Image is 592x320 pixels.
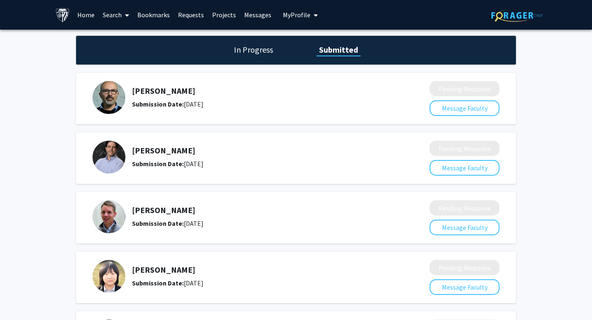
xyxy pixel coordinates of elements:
[132,205,386,215] h5: [PERSON_NAME]
[132,218,386,228] div: [DATE]
[430,260,499,275] button: Pending Response
[430,104,499,112] a: Message Faculty
[174,0,208,29] a: Requests
[132,279,184,287] b: Submission Date:
[430,164,499,172] a: Message Faculty
[99,0,133,29] a: Search
[430,141,499,156] button: Pending Response
[430,279,499,295] button: Message Faculty
[132,146,386,155] h5: [PERSON_NAME]
[283,11,310,19] span: My Profile
[132,100,184,108] b: Submission Date:
[231,44,275,56] h1: In Progress
[92,141,125,174] img: Profile Picture
[208,0,240,29] a: Projects
[6,283,35,314] iframe: Chat
[491,9,543,22] img: ForagerOne Logo
[132,219,184,227] b: Submission Date:
[132,99,386,109] div: [DATE]
[430,81,499,96] button: Pending Response
[317,44,361,56] h1: Submitted
[92,200,125,233] img: Profile Picture
[132,265,386,275] h5: [PERSON_NAME]
[55,8,70,22] img: Johns Hopkins University Logo
[430,100,499,116] button: Message Faculty
[430,223,499,232] a: Message Faculty
[92,260,125,293] img: Profile Picture
[73,0,99,29] a: Home
[240,0,275,29] a: Messages
[132,160,184,168] b: Submission Date:
[92,81,125,114] img: Profile Picture
[132,86,386,96] h5: [PERSON_NAME]
[430,160,499,176] button: Message Faculty
[430,200,499,216] button: Pending Response
[430,283,499,291] a: Message Faculty
[132,159,386,169] div: [DATE]
[133,0,174,29] a: Bookmarks
[430,220,499,235] button: Message Faculty
[132,278,386,288] div: [DATE]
